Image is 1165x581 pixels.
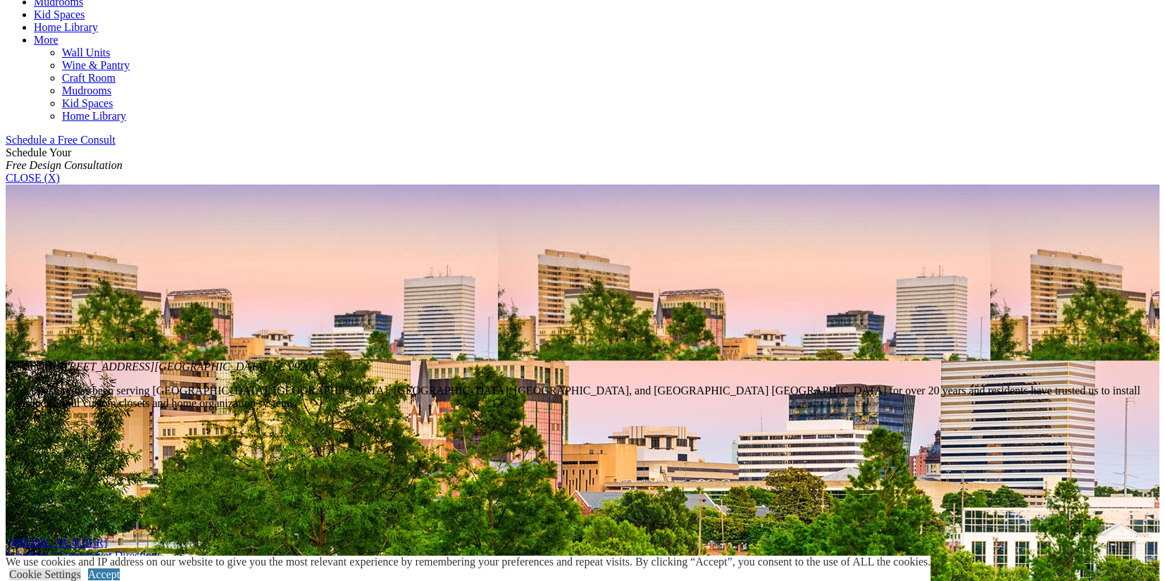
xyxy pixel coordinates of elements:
a: CLOSE (X) [6,172,60,184]
a: Schedule a Consult [6,549,93,561]
a: Craft Room [62,72,116,84]
a: Click Get Directions to get location on google map [96,549,162,561]
a: Home Library [62,110,126,122]
a: Accept [88,568,120,580]
a: Home Library [34,21,98,33]
span: [GEOGRAPHIC_DATA], SC 29201 [154,361,317,373]
a: Kid Spaces [34,8,85,20]
em: [STREET_ADDRESS] [53,361,317,373]
span: Schedule Your [6,146,123,171]
span: Columbia [6,361,50,373]
a: Wall Units [62,46,110,58]
em: Free Design Consultation [6,159,123,171]
a: [PHONE_NUMBER] [8,537,107,549]
a: Kid Spaces [62,97,113,109]
a: Mudrooms [62,85,111,96]
a: More menu text will display only on big screen [34,34,58,46]
a: Wine & Pantry [62,59,130,71]
a: Cookie Settings [9,568,81,580]
div: We use cookies and IP address on our website to give you the most relevant experience by remember... [6,556,930,568]
a: Schedule a Free Consult (opens a dropdown menu) [6,134,116,146]
p: Closet Factory has been serving [GEOGRAPHIC_DATA], [GEOGRAPHIC_DATA], [GEOGRAPHIC_DATA], [GEOGRAP... [6,385,1159,410]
